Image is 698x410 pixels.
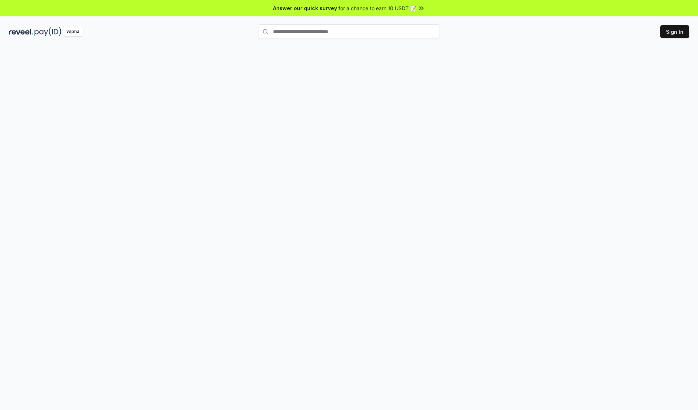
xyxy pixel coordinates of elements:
div: Alpha [63,27,83,36]
span: Answer our quick survey [273,4,337,12]
button: Sign In [660,25,689,38]
span: for a chance to earn 10 USDT 📝 [338,4,416,12]
img: pay_id [35,27,61,36]
img: reveel_dark [9,27,33,36]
